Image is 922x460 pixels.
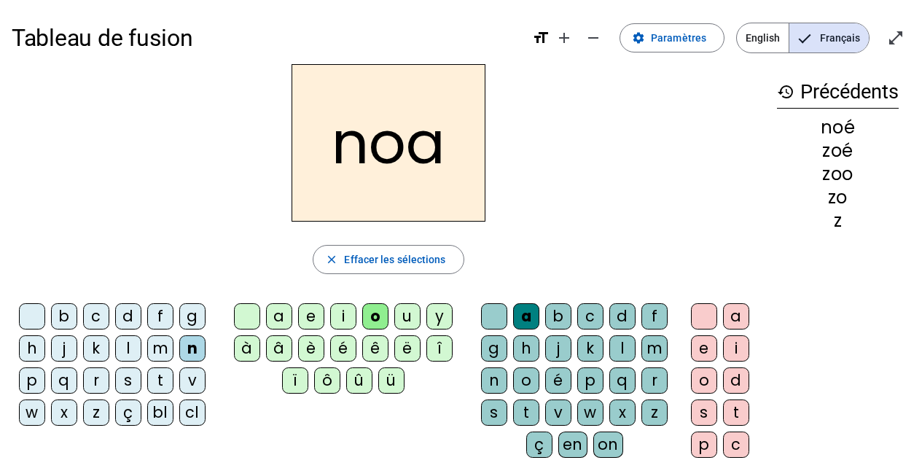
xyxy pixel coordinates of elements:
div: v [545,399,571,426]
div: ë [394,335,421,362]
div: e [691,335,717,362]
span: Français [789,23,869,52]
mat-icon: remove [585,29,602,47]
div: w [577,399,603,426]
div: r [641,367,668,394]
div: u [394,303,421,330]
mat-icon: format_size [532,29,550,47]
div: o [513,367,539,394]
div: h [513,335,539,362]
div: à [234,335,260,362]
div: o [691,367,717,394]
div: l [609,335,636,362]
div: z [83,399,109,426]
div: j [545,335,571,362]
div: g [481,335,507,362]
div: s [115,367,141,394]
div: zoo [777,165,899,183]
div: n [179,335,206,362]
span: Effacer les sélections [344,251,445,268]
div: é [330,335,356,362]
div: ç [526,432,552,458]
div: û [346,367,372,394]
div: ê [362,335,388,362]
div: on [593,432,623,458]
div: m [147,335,173,362]
div: ô [314,367,340,394]
h2: noa [292,64,485,222]
div: noé [777,119,899,136]
div: s [691,399,717,426]
div: x [51,399,77,426]
div: e [298,303,324,330]
span: Paramètres [651,29,706,47]
button: Augmenter la taille de la police [550,23,579,52]
div: t [147,367,173,394]
div: f [147,303,173,330]
div: p [577,367,603,394]
div: h [19,335,45,362]
div: d [609,303,636,330]
div: x [609,399,636,426]
div: t [723,399,749,426]
mat-icon: close [325,253,338,266]
div: q [51,367,77,394]
div: q [609,367,636,394]
div: bl [147,399,173,426]
div: a [723,303,749,330]
div: o [362,303,388,330]
div: b [51,303,77,330]
div: k [577,335,603,362]
div: d [115,303,141,330]
div: c [723,432,749,458]
div: a [266,303,292,330]
h3: Précédents [777,76,899,109]
div: c [577,303,603,330]
mat-button-toggle-group: Language selection [736,23,870,53]
div: r [83,367,109,394]
div: zo [777,189,899,206]
div: p [19,367,45,394]
div: g [179,303,206,330]
div: b [545,303,571,330]
div: zoé [777,142,899,160]
h1: Tableau de fusion [12,15,520,61]
div: î [426,335,453,362]
div: n [481,367,507,394]
button: Effacer les sélections [313,245,464,274]
div: ï [282,367,308,394]
div: j [51,335,77,362]
span: English [737,23,789,52]
div: w [19,399,45,426]
mat-icon: settings [632,31,645,44]
mat-icon: history [777,83,794,101]
div: â [266,335,292,362]
div: s [481,399,507,426]
div: v [179,367,206,394]
div: l [115,335,141,362]
button: Entrer en plein écran [881,23,910,52]
div: y [426,303,453,330]
div: ç [115,399,141,426]
div: cl [179,399,206,426]
div: d [723,367,749,394]
div: i [330,303,356,330]
div: ü [378,367,405,394]
div: p [691,432,717,458]
div: è [298,335,324,362]
div: m [641,335,668,362]
mat-icon: open_in_full [887,29,905,47]
button: Diminuer la taille de la police [579,23,608,52]
div: c [83,303,109,330]
div: a [513,303,539,330]
button: Paramètres [620,23,724,52]
div: i [723,335,749,362]
div: en [558,432,587,458]
div: t [513,399,539,426]
div: f [641,303,668,330]
div: é [545,367,571,394]
mat-icon: add [555,29,573,47]
div: z [777,212,899,230]
div: k [83,335,109,362]
div: z [641,399,668,426]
